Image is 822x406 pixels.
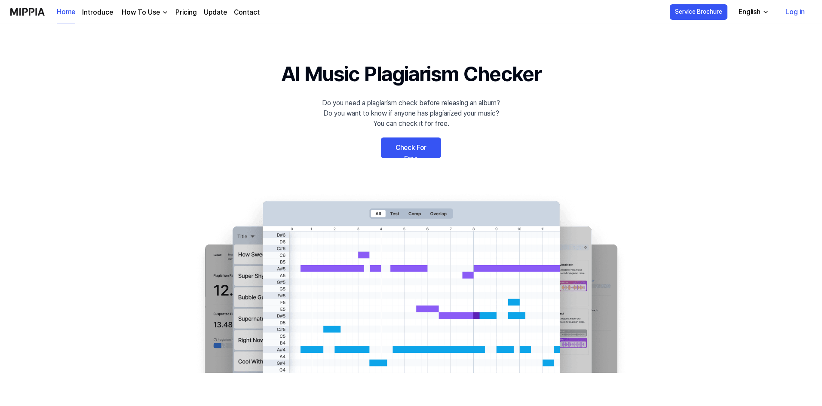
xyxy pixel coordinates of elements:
[281,58,541,89] h1: AI Music Plagiarism Checker
[737,7,762,17] div: English
[120,7,162,18] div: How To Use
[187,192,635,373] img: main Image
[175,7,197,18] a: Pricing
[204,7,227,18] a: Update
[57,0,75,24] a: Home
[162,9,169,16] img: down
[670,4,727,20] button: Service Brochure
[322,98,500,129] div: Do you need a plagiarism check before releasing an album? Do you want to know if anyone has plagi...
[234,7,260,18] a: Contact
[82,7,113,18] a: Introduce
[120,7,169,18] button: How To Use
[381,137,441,158] a: Check For Free
[732,3,774,21] button: English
